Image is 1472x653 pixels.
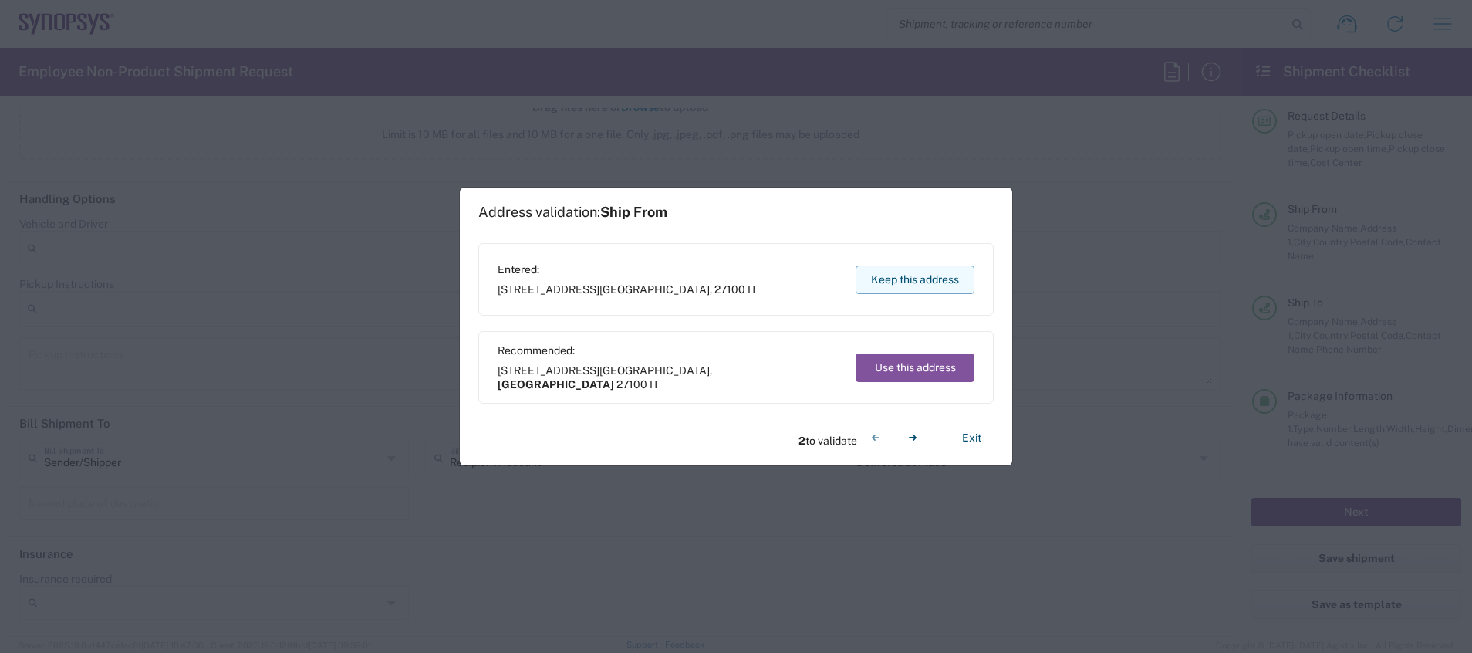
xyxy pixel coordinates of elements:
span: [GEOGRAPHIC_DATA] [599,283,710,296]
span: [STREET_ADDRESS] , [498,283,757,296]
button: Use this address [856,354,974,382]
button: Exit [950,425,994,452]
button: Keep this address [856,266,974,294]
span: 2 [798,435,805,447]
span: [STREET_ADDRESS] , [498,364,841,391]
h1: Address validation: [478,204,667,221]
span: Entered: [498,262,757,276]
span: IT [650,378,659,391]
span: [GEOGRAPHIC_DATA] [498,378,614,391]
span: 27100 [714,283,745,296]
span: 27100 [616,378,647,391]
div: to validate [798,419,931,456]
span: [GEOGRAPHIC_DATA] [599,364,710,377]
span: IT [748,283,757,296]
span: Ship From [600,204,667,220]
span: Recommended: [498,343,841,357]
